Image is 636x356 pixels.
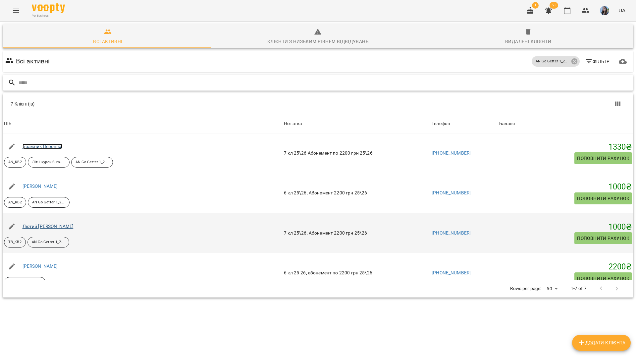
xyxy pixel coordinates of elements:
[4,120,281,128] span: ПІБ
[499,120,515,128] div: Sort
[544,284,560,294] div: 50
[32,160,65,165] p: Літні курси Summer KB3_2зміна
[574,272,632,284] button: Поповнити рахунок
[76,160,109,165] p: AN Go Getter 1_24_25
[432,150,471,156] a: [PHONE_NUMBER]
[16,56,50,66] h6: Всі активні
[283,213,430,253] td: 7 кл 25\26, Абонемент 2200 грн 25\26
[499,142,632,152] h5: 1330 ₴
[8,3,24,19] button: Menu
[536,59,569,64] p: AN Go Getter 1_24_25
[284,120,429,128] div: Нотатка
[577,234,629,242] span: Поповнити рахунок
[32,14,65,18] span: For Business
[532,2,539,9] span: 1
[585,57,610,65] span: Фільтр
[499,120,632,128] span: Баланс
[499,120,515,128] div: Баланс
[532,56,580,67] div: AN Go Getter 1_24_25
[23,144,62,149] a: Бражник Вероніка
[23,263,58,269] a: [PERSON_NAME]
[4,277,46,288] div: AN Go Getter 1_24_25
[432,230,471,236] a: [PHONE_NUMBER]
[505,37,551,45] div: Видалені клієнти
[4,237,26,248] div: TB_KB2
[283,173,430,213] td: 6 кл 25\26, Абонемент 2200 грн 25\26
[432,120,450,128] div: Sort
[572,335,631,351] button: Додати клієнта
[600,6,609,15] img: b6e1badff8a581c3b3d1def27785cccf.jpg
[267,37,369,45] div: Клієнти з низьким рівнем відвідувань
[432,120,450,128] div: Телефон
[23,224,74,229] a: Лютий [PERSON_NAME]
[550,2,558,9] span: 51
[574,192,632,204] button: Поповнити рахунок
[499,262,632,272] h5: 2200 ₴
[32,3,65,13] img: Voopty Logo
[609,96,625,112] button: Вигляд колонок
[23,183,58,189] a: [PERSON_NAME]
[71,157,113,168] div: AN Go Getter 1_24_25
[283,253,430,293] td: 6 кл 25-26, абонемент по 2200 грн 25\26
[4,120,12,128] div: Sort
[571,285,587,292] p: 1-7 of 7
[32,240,65,245] p: AN Go Getter 1_24_25
[618,7,625,14] span: UA
[4,157,26,168] div: AN_KB2
[8,280,41,285] p: AN Go Getter 1_24_25
[432,120,497,128] span: Телефон
[8,160,22,165] p: AN_KB2
[499,222,632,232] h5: 1000 ₴
[283,133,430,173] td: 7 кл 25\26 Абонемент по 2200 грн 25\26
[432,190,471,195] a: [PHONE_NUMBER]
[27,237,69,248] div: AN Go Getter 1_24_25
[432,270,471,275] a: [PHONE_NUMBER]
[11,101,322,107] div: 7 Клієнт(ів)
[577,274,629,282] span: Поповнити рахунок
[4,120,12,128] div: ПІБ
[577,194,629,202] span: Поповнити рахунок
[28,157,70,168] div: Літні курси Summer KB3_2зміна
[93,37,122,45] div: Всі активні
[8,200,22,205] p: AN_KB2
[574,152,632,164] button: Поповнити рахунок
[4,197,26,208] div: AN_KB2
[28,197,70,208] div: AN Go Getter 1_24_25
[577,339,625,347] span: Додати клієнта
[3,93,633,114] div: Table Toolbar
[582,55,612,67] button: Фільтр
[32,200,65,205] p: AN Go Getter 1_24_25
[8,240,22,245] p: TB_KB2
[574,232,632,244] button: Поповнити рахунок
[499,182,632,192] h5: 1000 ₴
[510,285,541,292] p: Rows per page:
[616,4,628,17] button: UA
[577,154,629,162] span: Поповнити рахунок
